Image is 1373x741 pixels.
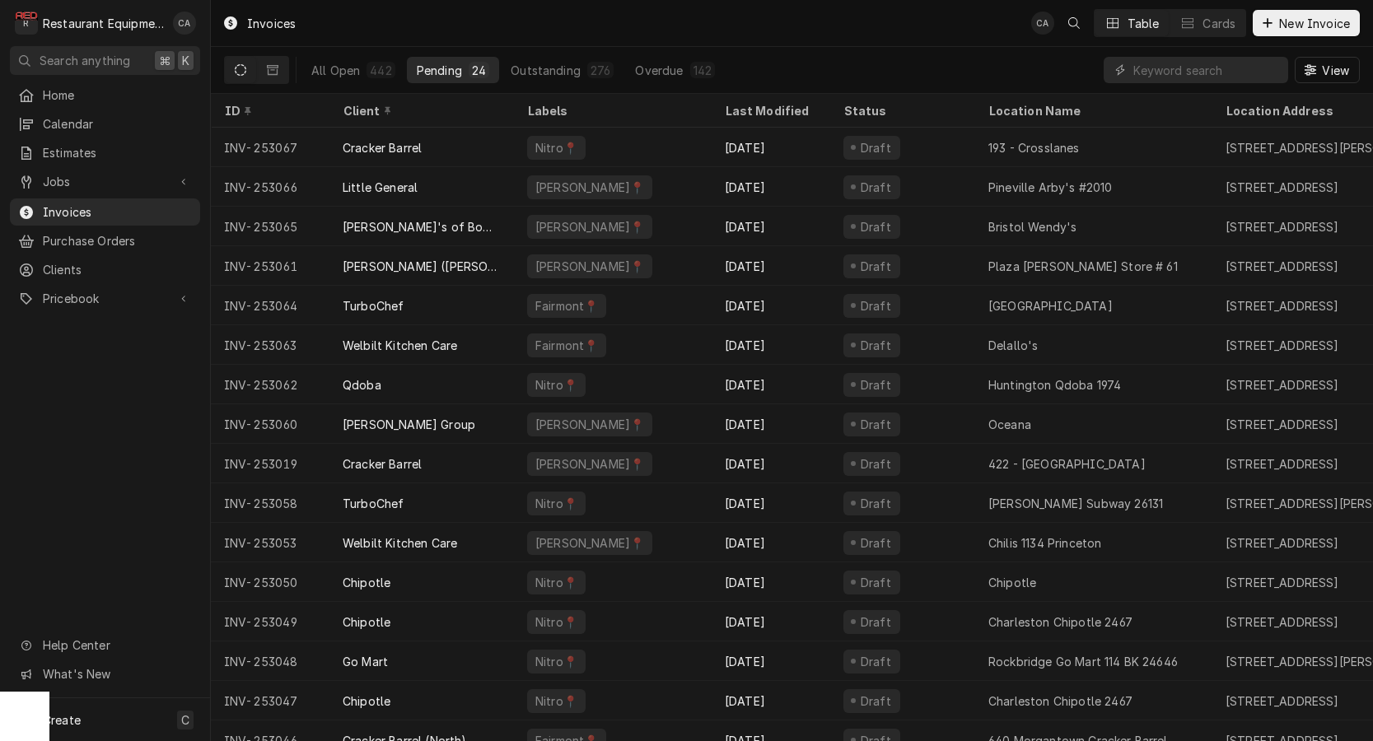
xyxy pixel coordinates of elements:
[43,115,192,133] span: Calendar
[10,168,200,195] a: Go to Jobs
[988,416,1031,433] div: Oceana
[712,444,830,483] div: [DATE]
[858,416,894,433] div: Draft
[858,376,894,394] div: Draft
[10,285,200,312] a: Go to Pricebook
[211,483,329,523] div: INV-253058
[417,62,462,79] div: Pending
[694,62,712,79] div: 142
[534,534,646,552] div: [PERSON_NAME]📍
[843,102,959,119] div: Status
[1226,337,1339,354] div: [STREET_ADDRESS]
[1133,57,1280,83] input: Keyword search
[858,495,894,512] div: Draft
[343,376,381,394] div: Qdoba
[511,62,581,79] div: Outstanding
[1226,218,1339,235] div: [STREET_ADDRESS]
[211,681,329,720] div: INV-253047
[858,297,894,315] div: Draft
[712,641,830,681] div: [DATE]
[343,613,390,631] div: Chipotle
[211,207,329,246] div: INV-253065
[343,139,422,156] div: Cracker Barrel
[43,15,164,32] div: Restaurant Equipment Diagnostics
[343,337,457,354] div: Welbilt Kitchen Care
[534,179,646,196] div: [PERSON_NAME]📍
[712,562,830,602] div: [DATE]
[712,325,830,365] div: [DATE]
[858,534,894,552] div: Draft
[472,62,486,79] div: 24
[858,337,894,354] div: Draft
[1226,574,1339,591] div: [STREET_ADDRESS]
[1226,179,1339,196] div: [STREET_ADDRESS]
[858,653,894,670] div: Draft
[43,261,192,278] span: Clients
[1031,12,1054,35] div: CA
[43,290,167,307] span: Pricebook
[1226,455,1339,473] div: [STREET_ADDRESS]
[1031,12,1054,35] div: Chrissy Adams's Avatar
[211,167,329,207] div: INV-253066
[712,286,830,325] div: [DATE]
[534,218,646,235] div: [PERSON_NAME]📍
[343,218,501,235] div: [PERSON_NAME]'s of Bowling Green
[173,12,196,35] div: Chrissy Adams's Avatar
[211,602,329,641] div: INV-253049
[10,82,200,109] a: Home
[534,692,579,710] div: Nitro📍
[43,232,192,249] span: Purchase Orders
[988,534,1101,552] div: Chilis 1134 Princeton
[10,110,200,137] a: Calendar
[534,574,579,591] div: Nitro📍
[988,179,1113,196] div: Pineville Arby's #2010
[858,218,894,235] div: Draft
[211,641,329,681] div: INV-253048
[343,416,475,433] div: [PERSON_NAME] Group
[988,258,1178,275] div: Plaza [PERSON_NAME] Store # 61
[1276,15,1353,32] span: New Invoice
[988,692,1132,710] div: Charleston Chipotle 2467
[858,258,894,275] div: Draft
[43,173,167,190] span: Jobs
[591,62,610,79] div: 276
[534,495,579,512] div: Nitro📍
[173,12,196,35] div: CA
[988,376,1121,394] div: Huntington Qdoba 1974
[343,455,422,473] div: Cracker Barrel
[1319,62,1352,79] span: View
[858,455,894,473] div: Draft
[343,258,501,275] div: [PERSON_NAME] ([PERSON_NAME])
[1226,416,1339,433] div: [STREET_ADDRESS]
[712,128,830,167] div: [DATE]
[15,12,38,35] div: R
[343,102,497,119] div: Client
[1226,534,1339,552] div: [STREET_ADDRESS]
[1295,57,1360,83] button: View
[712,523,830,562] div: [DATE]
[858,139,894,156] div: Draft
[10,139,200,166] a: Estimates
[534,376,579,394] div: Nitro📍
[988,102,1196,119] div: Location Name
[712,404,830,444] div: [DATE]
[988,218,1076,235] div: Bristol Wendy's
[10,46,200,75] button: Search anything⌘K
[635,62,683,79] div: Overdue
[712,483,830,523] div: [DATE]
[211,365,329,404] div: INV-253062
[40,52,130,69] span: Search anything
[534,258,646,275] div: [PERSON_NAME]📍
[311,62,360,79] div: All Open
[211,286,329,325] div: INV-253064
[988,613,1132,631] div: Charleston Chipotle 2467
[712,681,830,720] div: [DATE]
[988,297,1113,315] div: [GEOGRAPHIC_DATA]
[181,711,189,729] span: C
[343,653,388,670] div: Go Mart
[858,179,894,196] div: Draft
[343,692,390,710] div: Chipotle
[534,613,579,631] div: Nitro📍
[15,12,38,35] div: Restaurant Equipment Diagnostics's Avatar
[1226,297,1339,315] div: [STREET_ADDRESS]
